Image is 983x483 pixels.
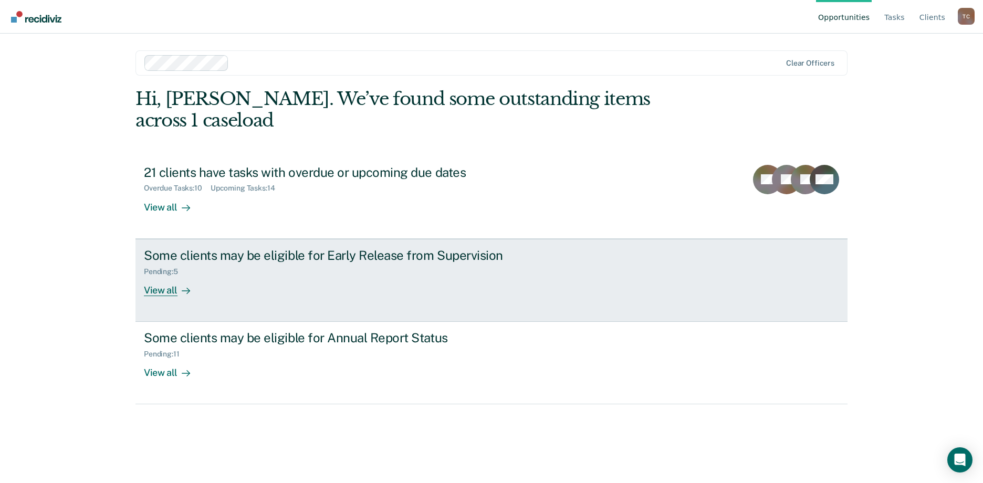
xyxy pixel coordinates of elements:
[958,8,975,25] button: Profile dropdown button
[144,184,211,193] div: Overdue Tasks : 10
[144,267,186,276] div: Pending : 5
[947,447,972,472] div: Open Intercom Messenger
[144,193,203,213] div: View all
[144,359,203,379] div: View all
[135,156,848,239] a: 21 clients have tasks with overdue or upcoming due datesOverdue Tasks:10Upcoming Tasks:14View all
[144,165,513,180] div: 21 clients have tasks with overdue or upcoming due dates
[144,248,513,263] div: Some clients may be eligible for Early Release from Supervision
[958,8,975,25] div: T C
[135,322,848,404] a: Some clients may be eligible for Annual Report StatusPending:11View all
[135,88,705,131] div: Hi, [PERSON_NAME]. We’ve found some outstanding items across 1 caseload
[135,239,848,322] a: Some clients may be eligible for Early Release from SupervisionPending:5View all
[211,184,284,193] div: Upcoming Tasks : 14
[11,11,61,23] img: Recidiviz
[144,330,513,345] div: Some clients may be eligible for Annual Report Status
[786,59,834,68] div: Clear officers
[144,276,203,296] div: View all
[144,350,188,359] div: Pending : 11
